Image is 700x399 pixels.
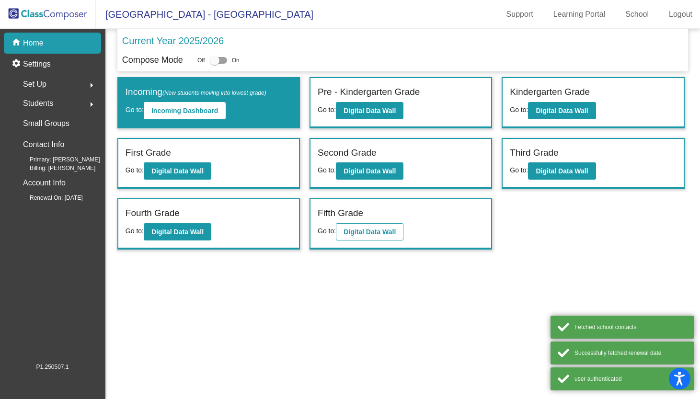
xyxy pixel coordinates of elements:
button: Digital Data Wall [144,223,211,240]
mat-icon: arrow_right [86,80,97,91]
div: user authenticated [574,375,687,383]
button: Digital Data Wall [336,102,403,119]
span: Go to: [318,227,336,235]
span: Go to: [126,166,144,174]
b: Incoming Dashboard [151,107,218,114]
a: Support [499,7,541,22]
b: Digital Data Wall [344,167,396,175]
span: Set Up [23,78,46,91]
button: Digital Data Wall [144,162,211,180]
p: Current Year 2025/2026 [122,34,224,48]
button: Digital Data Wall [336,223,403,240]
p: Home [23,37,44,49]
button: Digital Data Wall [336,162,403,180]
p: Small Groups [23,117,69,130]
span: Go to: [318,106,336,114]
span: Go to: [510,166,528,174]
b: Digital Data Wall [151,167,204,175]
label: Fifth Grade [318,206,363,220]
b: Digital Data Wall [151,228,204,236]
label: Fourth Grade [126,206,180,220]
span: Primary: [PERSON_NAME] [14,155,100,164]
span: Off [197,56,205,65]
span: On [232,56,240,65]
label: Incoming [126,85,266,99]
button: Incoming Dashboard [144,102,226,119]
p: Account Info [23,176,66,190]
span: Go to: [126,106,144,114]
a: Learning Portal [546,7,613,22]
b: Digital Data Wall [344,107,396,114]
p: Contact Info [23,138,64,151]
mat-icon: settings [11,58,23,70]
span: Go to: [126,227,144,235]
label: Pre - Kindergarten Grade [318,85,420,99]
div: Fetched school contacts [574,323,687,331]
span: [GEOGRAPHIC_DATA] - [GEOGRAPHIC_DATA] [96,7,313,22]
label: Second Grade [318,146,377,160]
b: Digital Data Wall [344,228,396,236]
span: (New students moving into lowest grade) [162,90,266,96]
span: Students [23,97,53,110]
span: Billing: [PERSON_NAME] [14,164,95,172]
span: Go to: [318,166,336,174]
button: Digital Data Wall [528,162,596,180]
label: First Grade [126,146,171,160]
label: Kindergarten Grade [510,85,590,99]
a: Logout [661,7,700,22]
b: Digital Data Wall [536,107,588,114]
p: Settings [23,58,51,70]
mat-icon: arrow_right [86,99,97,110]
b: Digital Data Wall [536,167,588,175]
mat-icon: home [11,37,23,49]
span: Go to: [510,106,528,114]
a: School [618,7,656,22]
div: Successfully fetched renewal date [574,349,687,357]
label: Third Grade [510,146,558,160]
button: Digital Data Wall [528,102,596,119]
span: Renewal On: [DATE] [14,194,82,202]
p: Compose Mode [122,54,183,67]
